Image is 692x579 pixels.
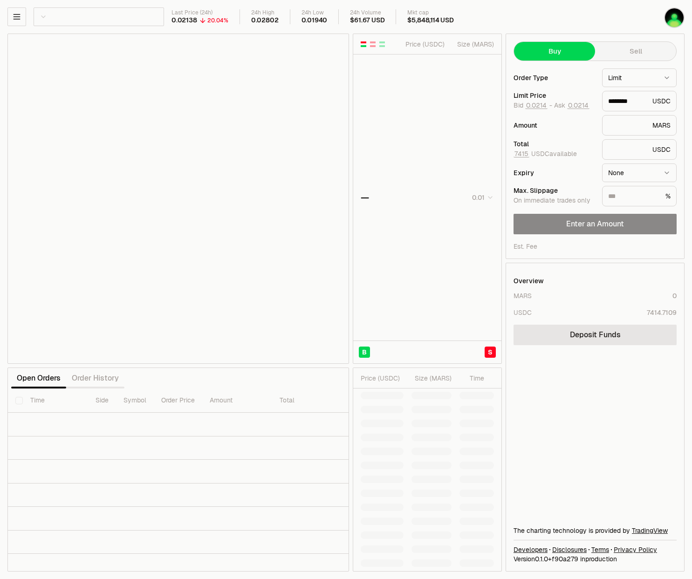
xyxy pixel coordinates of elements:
[469,192,494,203] button: 0.01
[602,91,677,111] div: USDC
[459,374,484,383] div: Time
[602,163,677,182] button: None
[514,187,595,194] div: Max. Slippage
[407,9,453,16] div: Mkt cap
[452,40,494,49] div: Size ( MARS )
[665,8,684,27] img: liquidation backup
[171,9,228,16] div: Last Price (24h)
[116,388,154,413] th: Symbol
[672,291,677,300] div: 0
[207,17,228,24] div: 20.04%
[362,347,367,357] span: B
[602,115,677,136] div: MARS
[514,122,595,129] div: Amount
[514,242,537,251] div: Est. Fee
[66,369,124,388] button: Order History
[514,150,529,157] button: 7415
[11,369,66,388] button: Open Orders
[567,102,589,109] button: 0.0214
[514,545,548,554] a: Developers
[411,374,452,383] div: Size ( MARS )
[350,16,384,25] div: $61.67 USD
[361,374,404,383] div: Price ( USDC )
[514,75,595,81] div: Order Type
[272,388,342,413] th: Total
[595,42,676,61] button: Sell
[88,388,116,413] th: Side
[369,41,377,48] button: Show Sell Orders Only
[602,68,677,87] button: Limit
[552,545,587,554] a: Disclosures
[8,34,349,363] iframe: Financial Chart
[154,388,202,413] th: Order Price
[514,554,677,564] div: Version 0.1.0 + in production
[614,545,657,554] a: Privacy Policy
[525,102,548,109] button: 0.0214
[632,526,668,535] a: TradingView
[202,388,272,413] th: Amount
[15,397,23,404] button: Select all
[514,325,677,345] a: Deposit Funds
[407,16,453,25] div: $5,848,114 USD
[514,308,532,317] div: USDC
[514,291,532,300] div: MARS
[514,92,595,99] div: Limit Price
[647,308,677,317] div: 7414.7109
[514,526,677,535] div: The charting technology is provided by
[378,41,386,48] button: Show Buy Orders Only
[554,102,589,110] span: Ask
[514,141,595,147] div: Total
[360,41,367,48] button: Show Buy and Sell Orders
[602,139,677,160] div: USDC
[361,191,369,204] div: —
[251,16,279,25] div: 0.02802
[514,150,577,158] span: USDC available
[23,388,88,413] th: Time
[514,42,595,61] button: Buy
[342,388,374,413] th: Value
[301,9,328,16] div: 24h Low
[552,555,578,563] span: f90a27969576fd5be9b9f463c4a11872d8166620
[514,102,552,110] span: Bid -
[403,40,445,49] div: Price ( USDC )
[488,347,493,357] span: S
[591,545,609,554] a: Terms
[350,9,384,16] div: 24h Volume
[514,197,595,205] div: On immediate trades only
[251,9,279,16] div: 24h High
[514,276,544,286] div: Overview
[514,170,595,176] div: Expiry
[602,186,677,206] div: %
[171,16,197,25] div: 0.02138
[301,16,328,25] div: 0.01940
